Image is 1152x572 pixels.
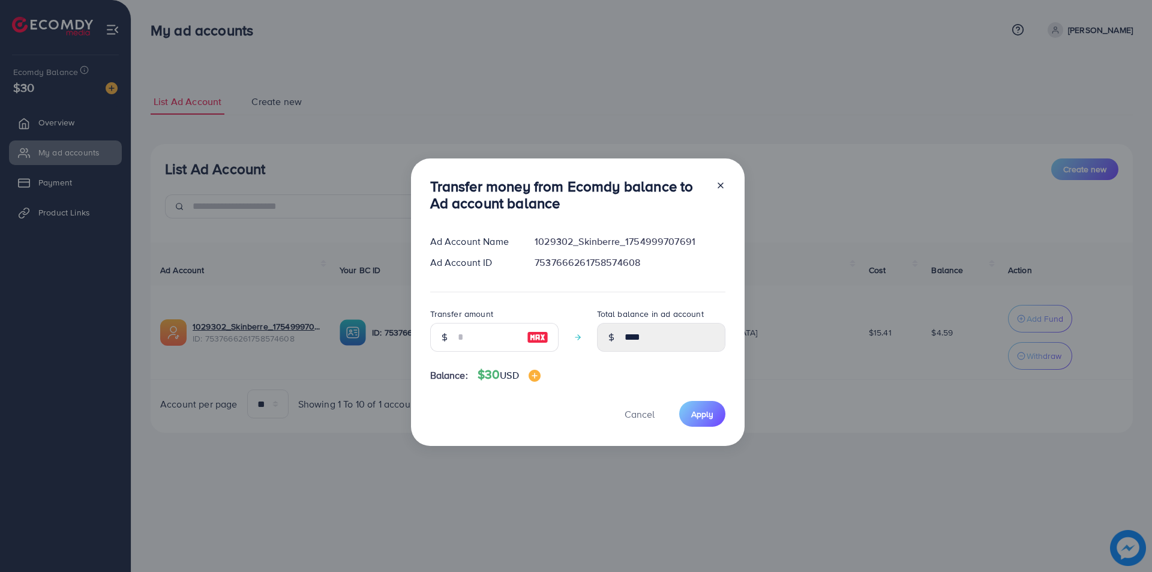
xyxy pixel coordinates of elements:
[625,408,655,421] span: Cancel
[421,256,526,269] div: Ad Account ID
[478,367,541,382] h4: $30
[500,369,518,382] span: USD
[529,370,541,382] img: image
[597,308,704,320] label: Total balance in ad account
[430,369,468,382] span: Balance:
[525,235,734,248] div: 1029302_Skinberre_1754999707691
[610,401,670,427] button: Cancel
[691,408,713,420] span: Apply
[525,256,734,269] div: 7537666261758574608
[421,235,526,248] div: Ad Account Name
[430,178,706,212] h3: Transfer money from Ecomdy balance to Ad account balance
[430,308,493,320] label: Transfer amount
[527,330,548,345] img: image
[679,401,725,427] button: Apply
